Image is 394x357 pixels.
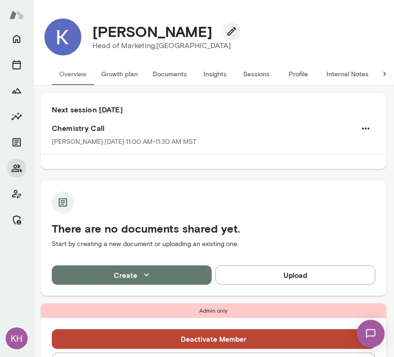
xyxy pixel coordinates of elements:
button: Insights [194,63,236,85]
h5: There are no documents shared yet. [52,221,376,236]
button: Client app [7,185,26,203]
button: Insights [7,107,26,126]
button: Growth plan [94,63,145,85]
button: Manage [7,211,26,229]
button: Deactivate Member [52,329,376,349]
img: Mento [9,6,24,24]
button: Profile [277,63,319,85]
button: Members [7,159,26,178]
p: [PERSON_NAME] · [DATE] · 11:00 AM-11:30 AM MST [52,137,197,147]
button: Growth Plan [7,81,26,100]
img: Kevin Rippon [44,18,81,55]
button: Overview [52,63,94,85]
p: Start by creating a new document or uploading an existing one. [52,240,376,249]
p: Head of Marketing, [GEOGRAPHIC_DATA] [92,40,233,51]
button: Internal Notes [319,63,376,85]
button: Create [52,265,212,285]
h6: Next session [DATE] [52,104,376,115]
button: Documents [145,63,194,85]
button: Home [7,30,26,48]
button: Sessions [7,55,26,74]
button: Sessions [236,63,277,85]
h6: Chemistry Call [52,123,376,134]
div: Admin only [41,303,387,318]
button: Documents [7,133,26,152]
h4: [PERSON_NAME] [92,23,212,40]
button: Upload [215,265,376,285]
div: KH [6,327,28,350]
